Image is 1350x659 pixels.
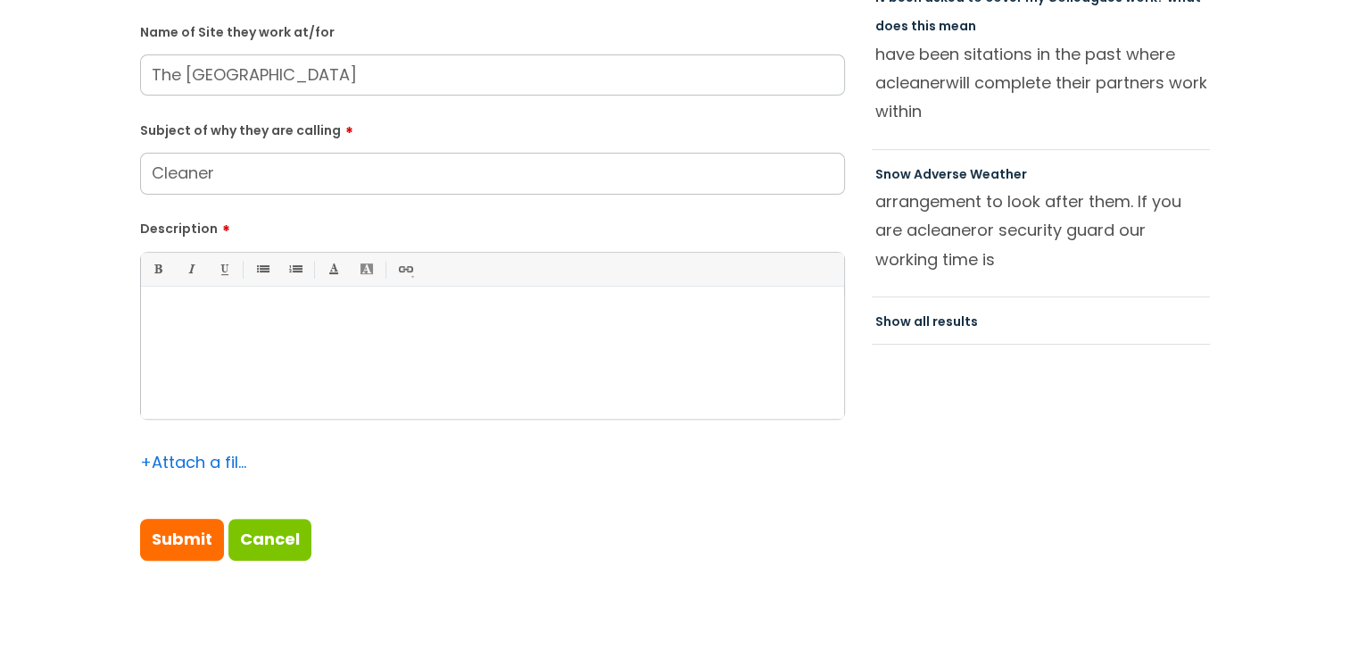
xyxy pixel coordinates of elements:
[140,448,247,477] div: Attach a file
[875,313,978,330] a: Show all results
[179,258,202,280] a: Italic (Ctrl-I)
[355,258,377,280] a: Back Color
[393,258,416,280] a: Link
[228,519,311,560] a: Cancel
[146,258,169,280] a: Bold (Ctrl-B)
[284,258,306,280] a: 1. Ordered List (Ctrl-Shift-8)
[917,219,977,241] span: cleaner
[875,165,1027,183] a: Snow Adverse Weather
[140,215,845,237] label: Description
[251,258,273,280] a: • Unordered List (Ctrl-Shift-7)
[322,258,344,280] a: Font Color
[875,188,1207,273] p: arrangement to look after them. If you are a or security guard our working time is
[140,519,224,560] input: Submit
[140,21,845,40] label: Name of Site they work at/for
[212,258,235,280] a: Underline(Ctrl-U)
[140,117,845,138] label: Subject of why they are calling
[886,71,946,94] span: cleaner
[875,40,1207,126] p: have been sitations in the past where a will complete their partners work within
